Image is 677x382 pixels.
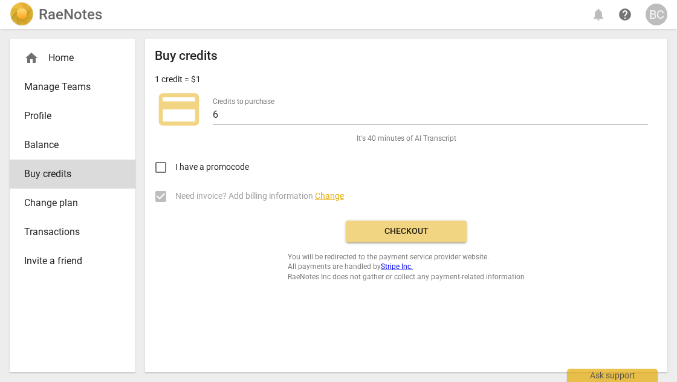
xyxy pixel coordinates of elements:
[24,167,111,181] span: Buy credits
[10,247,135,276] a: Invite a friend
[10,218,135,247] a: Transactions
[24,51,39,65] span: home
[213,98,274,105] label: Credits to purchase
[24,80,111,94] span: Manage Teams
[175,161,249,173] span: I have a promocode
[381,262,413,271] a: Stripe Inc.
[24,51,111,65] div: Home
[10,102,135,131] a: Profile
[24,225,111,239] span: Transactions
[10,2,34,27] img: Logo
[10,44,135,73] div: Home
[614,4,636,25] a: Help
[10,160,135,189] a: Buy credits
[24,254,111,268] span: Invite a friend
[10,131,135,160] a: Balance
[355,225,457,238] span: Checkout
[10,73,135,102] a: Manage Teams
[24,196,111,210] span: Change plan
[315,191,344,201] span: Change
[346,221,467,242] button: Checkout
[288,252,525,282] span: You will be redirected to the payment service provider website. All payments are handled by RaeNo...
[10,2,102,27] a: LogoRaeNotes
[155,48,218,63] h2: Buy credits
[155,73,201,86] p: 1 credit = $1
[10,189,135,218] a: Change plan
[567,369,658,382] div: Ask support
[618,7,632,22] span: help
[646,4,667,25] button: BC
[24,109,111,123] span: Profile
[24,138,111,152] span: Balance
[357,134,456,144] span: It's 40 minutes of AI Transcript
[175,190,344,202] span: Need invoice? Add billing information
[155,85,203,134] span: credit_card
[39,6,102,23] h2: RaeNotes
